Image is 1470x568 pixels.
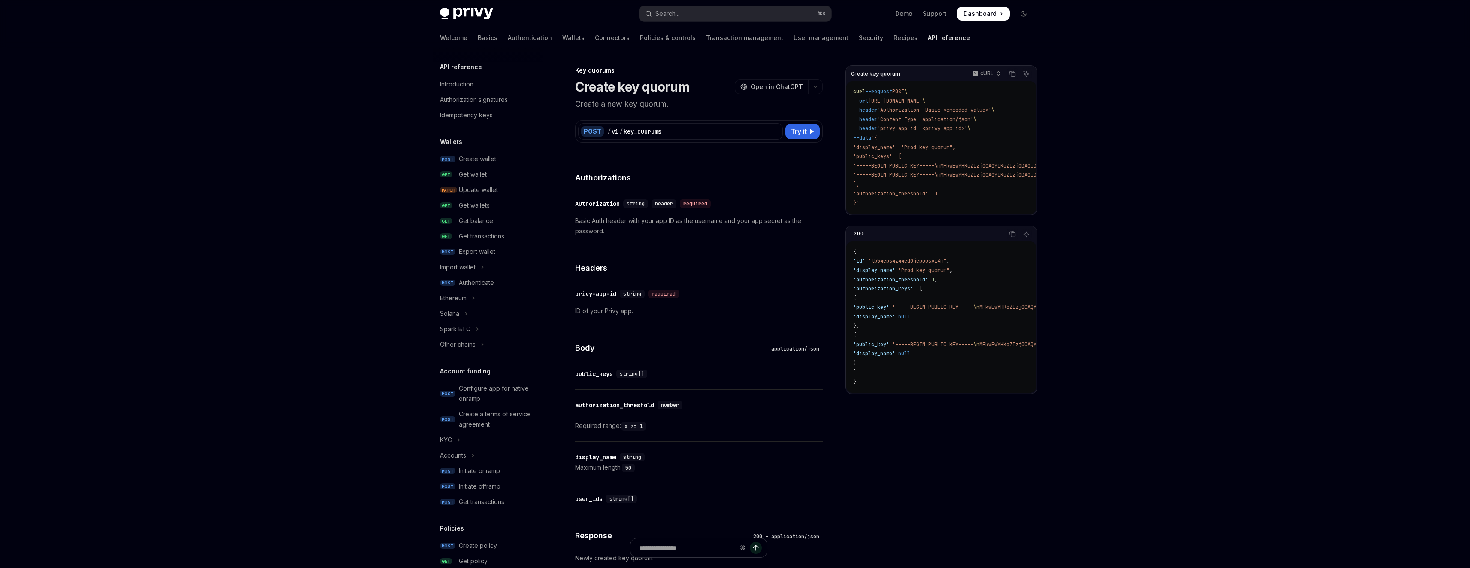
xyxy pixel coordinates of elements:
span: POST [440,499,455,505]
span: "public_key" [853,304,889,311]
div: Update wallet [459,185,498,195]
a: POSTInitiate onramp [433,463,543,479]
a: POSTAuthenticate [433,275,543,290]
span: header [655,200,673,207]
div: Accounts [440,450,466,461]
a: POSTConfigure app for native onramp [433,381,543,406]
span: string[] [620,370,644,377]
div: KYC [440,435,452,445]
span: GET [440,218,452,224]
div: authorization_threshold [575,401,654,409]
button: Open in ChatGPT [735,79,808,94]
span: --request [865,88,892,95]
h5: Policies [440,523,464,534]
button: Toggle Other chains section [433,337,543,352]
span: : [895,267,898,274]
span: MFkwEwYHKoZIzj0CAQYIKoZIzj0DAQcDQgAEx4aoeD72yykviK+f/ckqE2CItVIG [979,304,1172,311]
span: : [895,313,898,320]
h1: Create key quorum [575,79,689,95]
span: 'privy-app-id: <privy-app-id>' [877,125,967,132]
span: \ [922,98,925,104]
div: Create policy [459,541,497,551]
p: Basic Auth header with your app ID as the username and your app secret as the password. [575,216,823,236]
span: : [889,341,892,348]
span: POST [440,483,455,490]
span: "tb54eps4z44ed0jepousxi4n" [868,257,946,264]
span: --data [853,134,871,141]
span: "-----BEGIN PUBLIC KEY----- [892,341,973,348]
a: GETGet wallets [433,198,543,213]
code: x >= 1 [621,422,646,431]
img: dark logo [440,8,493,20]
a: Security [859,27,883,48]
span: "-----BEGIN PUBLIC KEY-----\nMFkwEwYHKoZIzj0CAQYIKoZIzj0DAQcDQgAErzZtQr/bMIh3Y8f9ZqseB9i/AfjQ\nhu... [853,171,1409,178]
button: Copy the contents from the code block [1007,68,1018,79]
button: Try it [785,124,820,139]
span: POST [440,280,455,286]
button: Toggle dark mode [1017,7,1031,21]
div: Idempotency keys [440,110,493,120]
a: API reference [928,27,970,48]
h4: Response [575,530,750,541]
span: } [853,378,856,385]
span: --url [853,98,868,104]
button: Open search [639,6,831,21]
a: Authentication [508,27,552,48]
div: Export wallet [459,247,495,257]
a: Policies & controls [640,27,696,48]
div: Authorization signatures [440,95,508,105]
div: Configure app for native onramp [459,383,538,404]
div: Import wallet [440,262,476,272]
span: null [898,313,910,320]
a: Support [923,9,946,18]
a: Dashboard [957,7,1010,21]
h4: Body [575,342,768,354]
span: \ [973,116,976,123]
button: Ask AI [1021,229,1032,240]
span: POST [440,249,455,255]
p: ID of your Privy app. [575,306,823,316]
span: 'Content-Type: application/json' [877,116,973,123]
span: 1 [931,276,934,283]
a: Authorization signatures [433,92,543,107]
button: Send message [750,542,762,554]
span: "display_name" [853,350,895,357]
div: public_keys [575,370,613,378]
div: Create a terms of service agreement [459,409,538,430]
a: Connectors [595,27,630,48]
span: \n [973,304,979,311]
div: Get policy [459,556,488,566]
span: }' [853,199,859,206]
a: Wallets [562,27,585,48]
div: user_ids [575,495,603,503]
span: { [853,332,856,339]
div: v1 [612,127,618,136]
div: Initiate offramp [459,481,500,492]
span: string [623,454,641,461]
span: POST [440,468,455,474]
span: POST [892,88,904,95]
input: Ask a question... [639,538,737,557]
span: POST [440,416,455,423]
h4: Authorizations [575,172,823,183]
button: Toggle KYC section [433,432,543,448]
span: string [627,200,645,207]
a: Recipes [894,27,918,48]
p: cURL [980,70,994,77]
a: PATCHUpdate wallet [433,182,543,198]
div: Authorization [575,199,620,208]
div: Get balance [459,216,493,226]
span: "authorization_threshold" [853,276,928,283]
span: string [623,290,641,297]
div: / [607,127,611,136]
h5: API reference [440,62,482,72]
div: Spark BTC [440,324,470,334]
h5: Account funding [440,366,491,376]
span: \ [967,125,970,132]
div: Create wallet [459,154,496,164]
div: Get transactions [459,497,504,507]
span: : [889,304,892,311]
span: --header [853,125,877,132]
span: { [853,295,856,302]
span: PATCH [440,187,457,193]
